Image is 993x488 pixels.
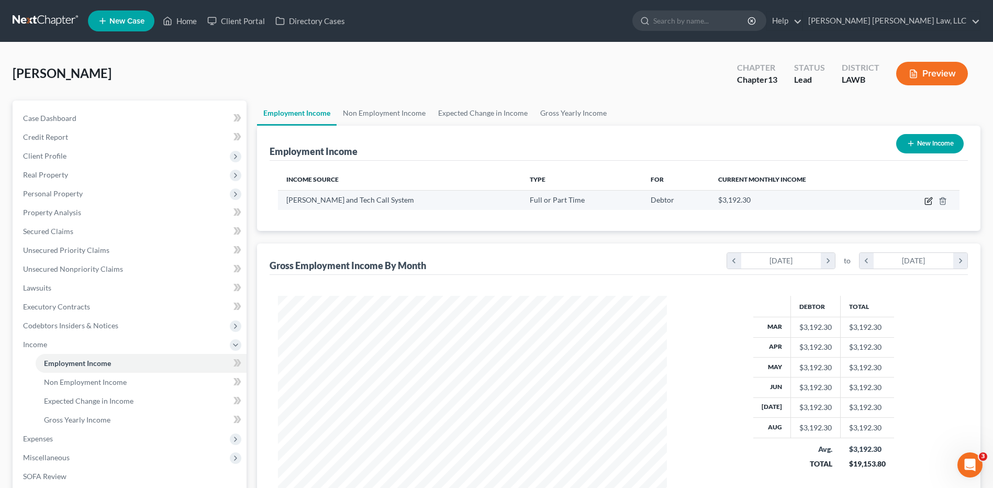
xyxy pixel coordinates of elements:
[337,101,432,126] a: Non Employment Income
[896,62,968,85] button: Preview
[849,444,886,454] div: $3,192.30
[286,195,414,204] span: [PERSON_NAME] and Tech Call System
[896,134,964,153] button: New Income
[23,434,53,443] span: Expenses
[753,317,791,337] th: Mar
[753,397,791,417] th: [DATE]
[23,321,118,330] span: Codebtors Insiders & Notices
[841,296,894,317] th: Total
[753,418,791,438] th: Aug
[860,253,874,269] i: chevron_left
[23,472,66,481] span: SOFA Review
[23,114,76,123] span: Case Dashboard
[534,101,613,126] a: Gross Yearly Income
[957,452,983,478] iframe: Intercom live chat
[953,253,967,269] i: chevron_right
[841,337,894,357] td: $3,192.30
[15,467,247,486] a: SOFA Review
[799,459,832,469] div: TOTAL
[13,65,111,81] span: [PERSON_NAME]
[799,423,832,433] div: $3,192.30
[23,170,68,179] span: Real Property
[15,241,247,260] a: Unsecured Priority Claims
[874,253,954,269] div: [DATE]
[737,74,777,86] div: Chapter
[841,418,894,438] td: $3,192.30
[741,253,821,269] div: [DATE]
[202,12,270,30] a: Client Portal
[791,296,841,317] th: Debtor
[36,392,247,411] a: Expected Change in Income
[432,101,534,126] a: Expected Change in Income
[718,195,751,204] span: $3,192.30
[794,62,825,74] div: Status
[753,357,791,377] th: May
[841,397,894,417] td: $3,192.30
[841,317,894,337] td: $3,192.30
[15,222,247,241] a: Secured Claims
[158,12,202,30] a: Home
[15,297,247,316] a: Executory Contracts
[23,151,66,160] span: Client Profile
[767,12,802,30] a: Help
[23,189,83,198] span: Personal Property
[768,74,777,84] span: 13
[651,175,664,183] span: For
[753,378,791,397] th: Jun
[23,283,51,292] span: Lawsuits
[44,378,127,386] span: Non Employment Income
[23,208,81,217] span: Property Analysis
[737,62,777,74] div: Chapter
[799,362,832,373] div: $3,192.30
[799,342,832,352] div: $3,192.30
[849,459,886,469] div: $19,153.80
[15,109,247,128] a: Case Dashboard
[23,302,90,311] span: Executory Contracts
[15,279,247,297] a: Lawsuits
[15,128,247,147] a: Credit Report
[23,453,70,462] span: Miscellaneous
[23,246,109,254] span: Unsecured Priority Claims
[270,259,426,272] div: Gross Employment Income By Month
[653,11,749,30] input: Search by name...
[109,17,144,25] span: New Case
[257,101,337,126] a: Employment Income
[821,253,835,269] i: chevron_right
[23,132,68,141] span: Credit Report
[799,444,832,454] div: Avg.
[841,378,894,397] td: $3,192.30
[842,74,879,86] div: LAWB
[718,175,806,183] span: Current Monthly Income
[799,322,832,332] div: $3,192.30
[651,195,674,204] span: Debtor
[803,12,980,30] a: [PERSON_NAME] [PERSON_NAME] Law, LLC
[979,452,987,461] span: 3
[530,195,585,204] span: Full or Part Time
[842,62,879,74] div: District
[23,227,73,236] span: Secured Claims
[44,415,110,424] span: Gross Yearly Income
[36,411,247,429] a: Gross Yearly Income
[270,145,358,158] div: Employment Income
[753,337,791,357] th: Apr
[727,253,741,269] i: chevron_left
[44,396,133,405] span: Expected Change in Income
[799,402,832,413] div: $3,192.30
[841,357,894,377] td: $3,192.30
[794,74,825,86] div: Lead
[23,340,47,349] span: Income
[23,264,123,273] span: Unsecured Nonpriority Claims
[270,12,350,30] a: Directory Cases
[844,256,851,266] span: to
[36,354,247,373] a: Employment Income
[799,382,832,393] div: $3,192.30
[44,359,111,368] span: Employment Income
[36,373,247,392] a: Non Employment Income
[530,175,545,183] span: Type
[15,260,247,279] a: Unsecured Nonpriority Claims
[15,203,247,222] a: Property Analysis
[286,175,339,183] span: Income Source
